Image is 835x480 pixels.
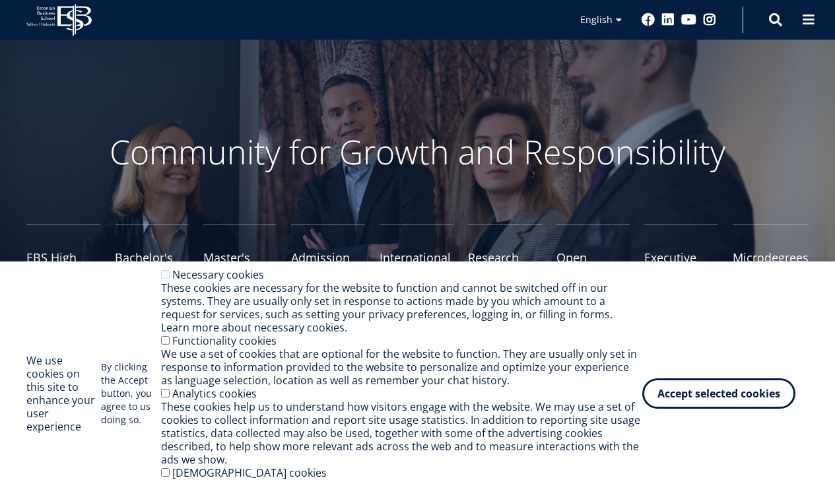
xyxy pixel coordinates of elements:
label: [DEMOGRAPHIC_DATA] cookies [172,465,327,480]
label: Functionality cookies [172,333,277,348]
a: Master's Studies [203,224,277,291]
button: Accept selected cookies [642,378,795,409]
a: Open University [556,224,630,291]
a: Research and Doctoral Studies [468,224,542,291]
a: Executive Education [644,224,718,291]
div: These cookies are necessary for the website to function and cannot be switched off in our systems... [161,281,642,334]
p: Community for Growth and Responsibility [68,132,768,172]
a: Admission [291,224,365,291]
a: Facebook [642,13,655,26]
div: These cookies help us to understand how visitors engage with the website. We may use a set of coo... [161,400,642,466]
a: Microdegrees [733,224,809,291]
label: Necessary cookies [172,267,264,282]
h2: We use cookies on this site to enhance your user experience [26,354,101,433]
a: Bachelor's Studies [115,224,189,291]
a: Instagram [703,13,716,26]
a: International Experience [380,224,453,291]
a: EBS High School [26,224,100,291]
label: Analytics cookies [172,386,257,401]
div: We use a set of cookies that are optional for the website to function. They are usually only set ... [161,347,642,387]
p: By clicking the Accept button, you agree to us doing so. [101,360,161,427]
a: Youtube [681,13,696,26]
a: Linkedin [661,13,675,26]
